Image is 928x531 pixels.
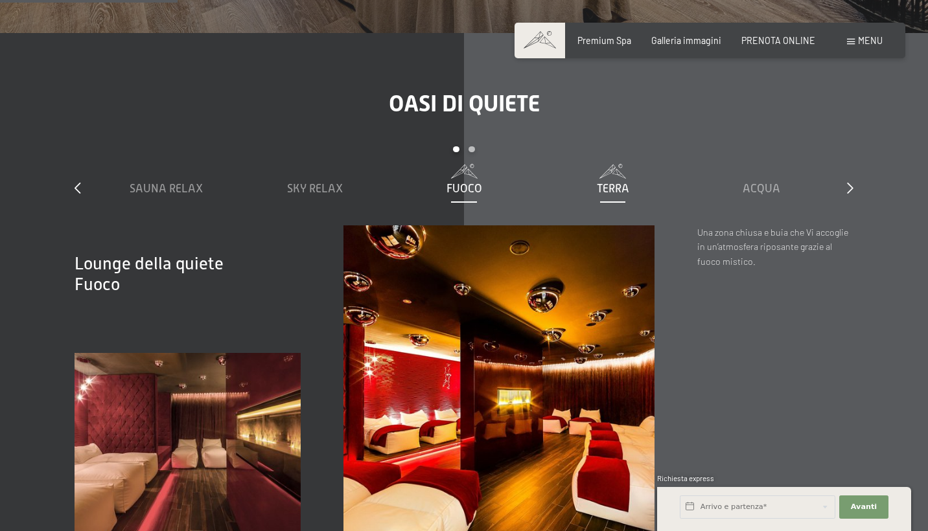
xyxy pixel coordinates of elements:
[839,495,888,519] button: Avanti
[657,474,714,482] span: Richiesta express
[851,502,877,512] span: Avanti
[858,35,883,46] span: Menu
[287,182,343,195] span: Sky Relax
[469,146,475,153] div: Carousel Page 2
[130,182,203,195] span: Sauna relax
[697,225,853,269] p: Una zona chiusa e buia che Vi accoglie in un’atmosfera riposante grazie al fuoco mistico.
[741,35,815,46] a: PRENOTA ONLINE
[92,146,836,164] div: Carousel Pagination
[75,254,224,294] span: Lounge della quiete Fuoco
[651,35,721,46] a: Galleria immagini
[447,182,482,195] span: Fuoco
[597,182,629,195] span: Terra
[743,182,780,195] span: Acqua
[577,35,631,46] a: Premium Spa
[453,146,459,153] div: Carousel Page 1 (Current Slide)
[389,90,540,117] span: Oasi di quiete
